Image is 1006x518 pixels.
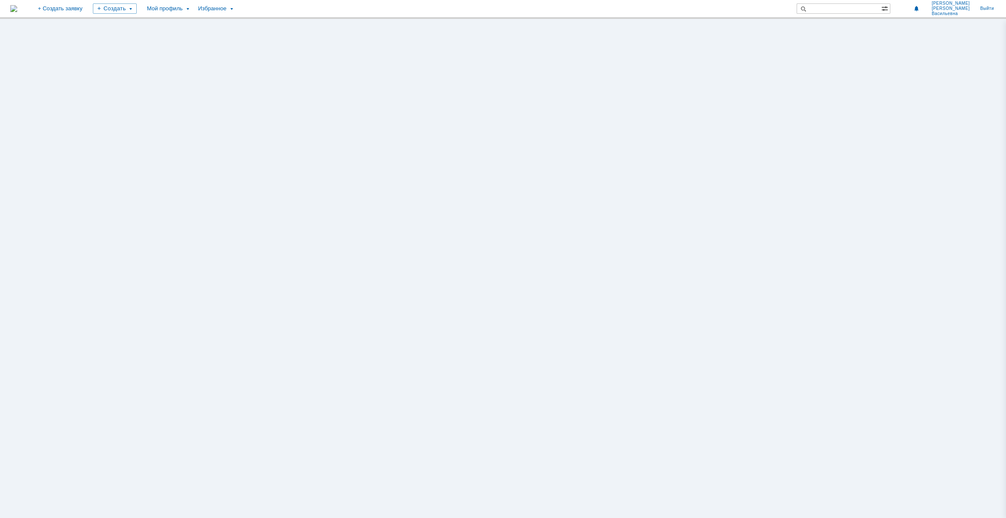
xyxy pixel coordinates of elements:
[932,1,970,6] span: [PERSON_NAME]
[881,4,890,12] span: Расширенный поиск
[932,6,970,11] span: [PERSON_NAME]
[10,5,17,12] a: Перейти на домашнюю страницу
[932,11,970,16] span: Васильевна
[10,5,17,12] img: logo
[93,3,137,14] div: Создать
